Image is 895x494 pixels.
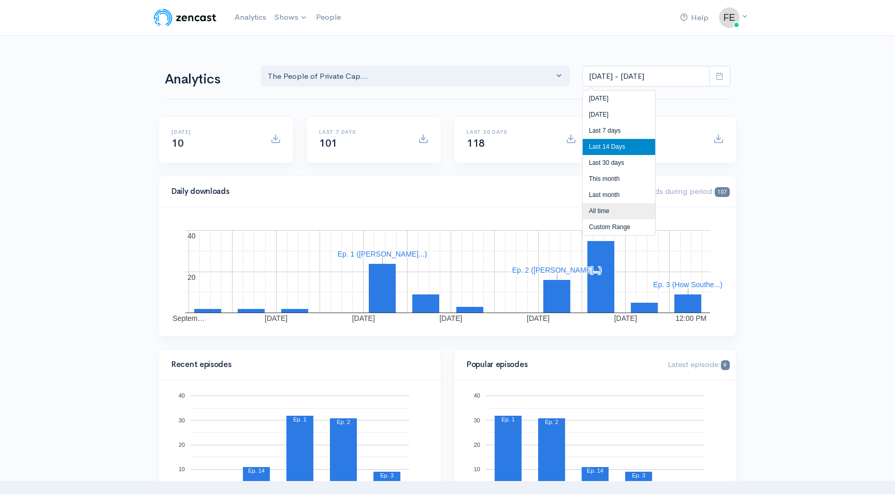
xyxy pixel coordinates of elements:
img: ... [719,7,740,28]
h4: Daily downloads [171,187,610,196]
text: 20 [474,442,480,448]
text: Ep. 2 [337,419,350,425]
h6: Last 30 days [467,129,553,135]
text: Ep. 1 ([PERSON_NAME]...) [338,250,427,258]
h4: Popular episodes [467,360,655,369]
svg: A chart. [171,220,724,323]
input: analytics date range selector [582,66,710,87]
span: 107 [715,187,730,197]
li: All time [583,203,655,219]
text: [DATE] [265,314,287,322]
text: 10 [179,466,185,472]
a: Shows [270,6,312,29]
span: Latest episode: [668,359,730,369]
text: [DATE] [614,314,637,322]
text: [DATE] [527,314,550,322]
text: 20 [187,273,196,281]
li: Last 7 days [583,123,655,139]
h4: Recent episodes [171,360,422,369]
text: Ep. 1 [501,416,515,422]
button: The People of Private Cap... [261,66,570,87]
text: Ep. 3 [632,472,645,478]
text: Ep. 2 [545,419,558,425]
text: Septem… [172,314,205,322]
text: [DATE] [439,314,462,322]
div: The People of Private Cap... [268,70,554,82]
text: [DATE] [352,314,375,322]
h6: Last 7 days [319,129,406,135]
a: Help [676,7,713,29]
span: 10 [171,137,183,150]
a: Analytics [230,6,270,29]
text: 40 [474,392,480,399]
text: 40 [187,232,196,240]
span: 101 [319,137,337,150]
text: 20 [179,442,185,448]
li: [DATE] [583,107,655,123]
text: Ep. 2 ([PERSON_NAME]...) [512,266,602,274]
span: Downloads during period: [623,186,730,196]
li: This month [583,171,655,187]
text: 30 [474,417,480,423]
text: 12:00 PM [675,314,706,322]
h6: [DATE] [171,129,258,135]
h6: All time [614,129,701,135]
text: 30 [179,417,185,423]
h1: Analytics [165,72,249,87]
li: Last 30 days [583,155,655,171]
li: Last month [583,187,655,203]
li: Custom Range [583,219,655,235]
text: 40 [179,392,185,399]
text: 10 [474,466,480,472]
span: 9 [721,360,730,370]
text: Ep. 3 (How Southe...) [653,280,723,289]
li: Last 14 Days [583,139,655,155]
text: Ep. 1 [293,416,307,422]
text: Ep. 14 [248,468,265,474]
text: Ep. 3 [380,472,394,478]
li: [DATE] [583,91,655,107]
a: People [312,6,345,29]
span: 118 [467,137,485,150]
img: ZenCast Logo [152,7,218,28]
text: Ep. 14 [587,468,603,474]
